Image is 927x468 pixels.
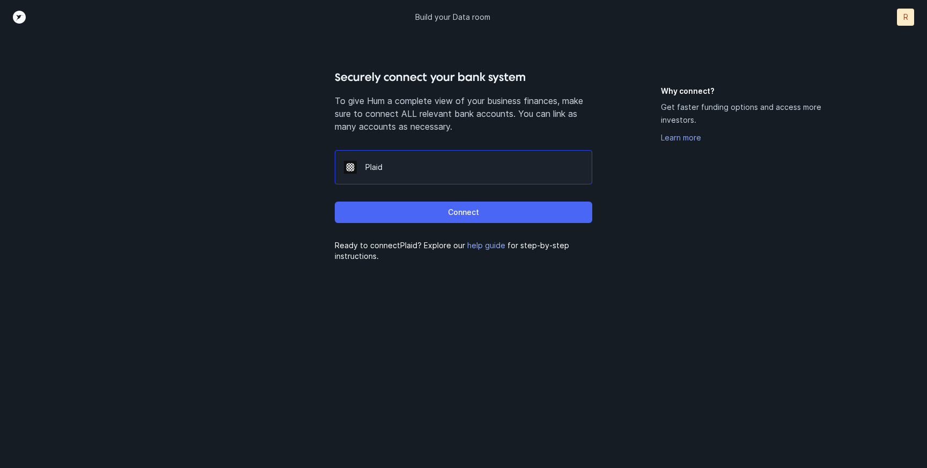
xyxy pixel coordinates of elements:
p: Get faster funding options and access more investors. [661,101,850,127]
button: R [897,9,914,26]
p: Plaid [365,162,583,173]
p: Ready to connect Plaid ? Explore our for step-by-step instructions. [335,240,592,262]
p: Connect [448,206,479,219]
a: Learn more [661,133,701,142]
p: Build your Data room [415,12,490,23]
a: help guide [467,241,505,250]
div: Plaid [335,150,592,184]
h4: Securely connect your bank system [335,69,592,86]
p: To give Hum a complete view of your business finances, make sure to connect ALL relevant bank acc... [335,94,592,133]
h5: Why connect? [661,86,850,96]
button: Connect [335,202,592,223]
p: R [903,12,908,23]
